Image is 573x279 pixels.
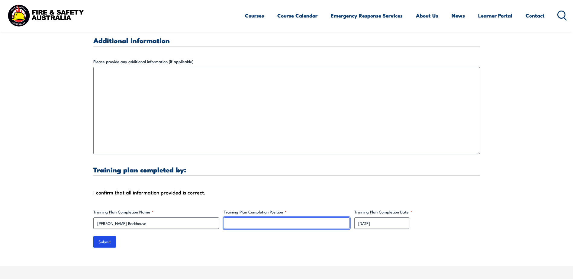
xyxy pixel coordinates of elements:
a: Emergency Response Services [331,8,403,24]
h3: Additional information [93,37,480,44]
label: Training Plan Completion Position [224,209,349,215]
a: Courses [245,8,264,24]
label: Training Plan Completion Date [354,209,480,215]
label: Training Plan Completion Name [93,209,219,215]
a: Learner Portal [478,8,512,24]
input: Submit [93,236,116,248]
a: News [452,8,465,24]
div: I confirm that all information provided is correct. [93,188,480,197]
a: About Us [416,8,438,24]
a: Course Calendar [277,8,317,24]
h3: Training plan completed by: [93,166,480,173]
a: Contact [526,8,545,24]
label: Please provide any additional information (if applicable) [93,59,480,65]
input: dd/mm/yyyy [354,217,409,229]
